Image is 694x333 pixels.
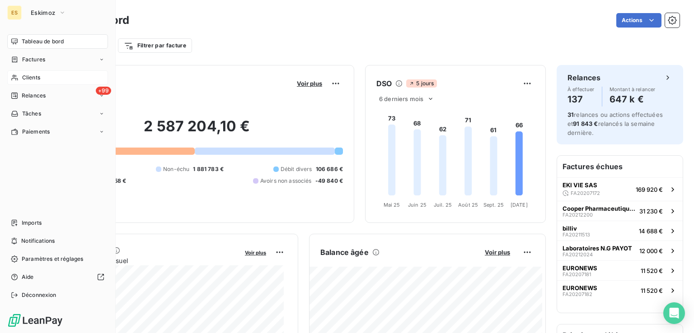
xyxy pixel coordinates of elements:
[22,37,64,46] span: Tableau de bord
[563,245,632,252] span: Laboratoires N.G PAYOT
[557,240,683,260] button: Laboratoires N.G PAYOTFA2021202412 000 €
[563,181,597,189] span: EKI VIE SAS
[573,120,598,127] span: 91 843 €
[22,55,45,64] span: Factures
[51,117,343,144] h2: 2 587 204,10 €
[7,270,108,284] a: Aide
[260,177,312,185] span: Avoirs non associés
[384,202,400,208] tspan: Mai 25
[434,202,452,208] tspan: Juil. 25
[482,248,513,256] button: Voir plus
[616,13,661,28] button: Actions
[22,255,83,263] span: Paramètres et réglages
[294,79,325,88] button: Voir plus
[563,205,636,212] span: Cooper Pharmaceutique Française
[281,165,312,173] span: Débit divers
[320,247,369,258] h6: Balance âgée
[563,252,593,257] span: FA20212024
[567,87,595,92] span: À effectuer
[511,202,528,208] tspan: [DATE]
[639,208,663,215] span: 31 230 €
[563,284,597,291] span: EURONEWS
[485,249,510,256] span: Voir plus
[641,287,663,294] span: 11 520 €
[22,291,56,299] span: Déconnexion
[567,72,600,83] h6: Relances
[458,202,478,208] tspan: Août 25
[483,202,504,208] tspan: Sept. 25
[315,177,343,185] span: -49 840 €
[639,227,663,235] span: 14 688 €
[567,111,574,118] span: 31
[316,165,343,173] span: 106 686 €
[22,128,50,136] span: Paiements
[563,212,593,217] span: FA20212200
[563,225,577,232] span: billiv
[639,247,663,254] span: 12 000 €
[567,92,595,106] h4: 137
[163,165,189,173] span: Non-échu
[610,92,656,106] h4: 647 k €
[22,219,42,227] span: Imports
[22,92,46,100] span: Relances
[563,232,590,237] span: FA20211513
[557,201,683,221] button: Cooper Pharmaceutique FrançaiseFA2021220031 230 €
[567,111,663,136] span: relances ou actions effectuées et relancés la semaine dernière.
[641,267,663,274] span: 11 520 €
[242,248,269,256] button: Voir plus
[406,79,436,88] span: 5 jours
[408,202,427,208] tspan: Juin 25
[557,260,683,280] button: EURONEWSFA2020718111 520 €
[193,165,224,173] span: 1 881 783 €
[22,110,41,118] span: Tâches
[563,264,597,272] span: EURONEWS
[245,250,266,256] span: Voir plus
[7,313,63,328] img: Logo LeanPay
[297,80,322,87] span: Voir plus
[557,280,683,300] button: EURONEWSFA2020718211 520 €
[7,5,22,20] div: ES
[51,256,239,265] span: Chiffre d'affaires mensuel
[376,78,392,89] h6: DSO
[610,87,656,92] span: Montant à relancer
[557,177,683,201] button: EKI VIE SASFA20207172169 920 €
[22,74,40,82] span: Clients
[22,273,34,281] span: Aide
[557,156,683,177] h6: Factures échues
[118,38,192,53] button: Filtrer par facture
[96,87,111,95] span: +99
[557,221,683,240] button: billivFA2021151314 688 €
[663,302,685,324] div: Open Intercom Messenger
[379,95,423,102] span: 6 derniers mois
[31,9,55,16] span: Eskimoz
[636,186,663,193] span: 169 920 €
[563,272,591,277] span: FA20207181
[571,190,600,196] span: FA20207172
[563,291,592,297] span: FA20207182
[21,237,55,245] span: Notifications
